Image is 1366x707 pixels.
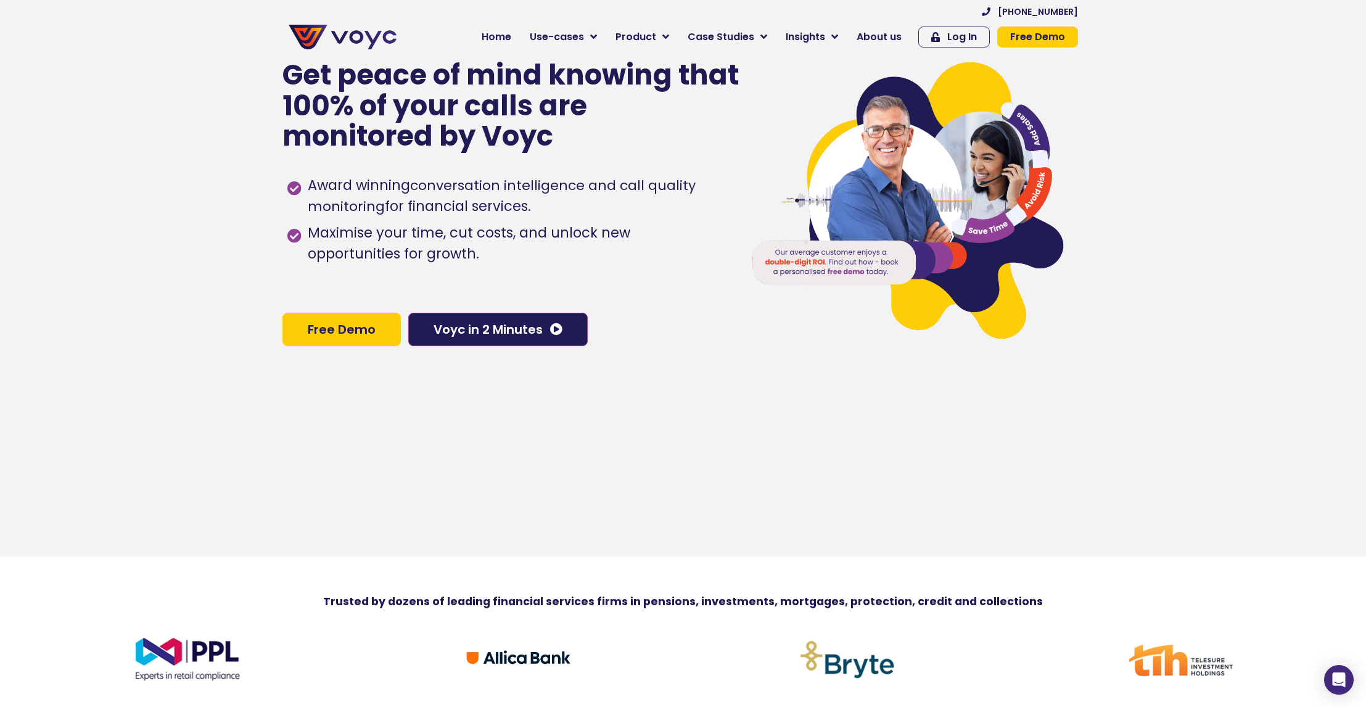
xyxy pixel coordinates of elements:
span: Log In [947,32,977,42]
a: Voyc in 2 Minutes [408,313,588,346]
a: Product [606,25,678,49]
span: Product [615,30,656,44]
a: Case Studies [678,25,776,49]
a: [PHONE_NUMBER] [982,7,1078,16]
span: Case Studies [688,30,754,44]
a: Insights [776,25,847,49]
span: Voyc in 2 Minutes [434,323,543,336]
p: Get peace of mind knowing that 100% of your calls are monitored by Voyc [282,60,741,152]
a: Use-cases [520,25,606,49]
a: About us [847,25,911,49]
span: Free Demo [1010,32,1065,42]
span: [PHONE_NUMBER] [998,7,1078,16]
span: Phone [163,49,194,64]
span: Maximise your time, cut costs, and unlock new opportunities for growth. [305,223,726,265]
img: Allica Bank logo [466,637,571,674]
span: Award winning for financial services. [305,175,726,217]
a: Free Demo [997,27,1078,48]
img: tih-logo [1129,637,1233,681]
a: Home [472,25,520,49]
span: Free Demo [308,323,376,336]
a: Privacy Policy [254,257,312,269]
a: Free Demo [282,313,401,346]
span: Job title [163,100,205,114]
img: brytev2 [797,637,902,679]
div: Open Intercom Messenger [1324,665,1354,695]
span: Use-cases [530,30,584,44]
img: voyc-full-logo [289,25,397,49]
a: Log In [918,27,990,48]
strong: Trusted by dozens of leading financial services firms in pensions, investments, mortgages, protec... [323,594,1043,609]
img: ppl-logo [135,637,240,681]
span: Home [482,30,511,44]
span: Insights [786,30,825,44]
span: About us [857,30,902,44]
h1: conversation intelligence and call quality monitoring [308,176,696,216]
